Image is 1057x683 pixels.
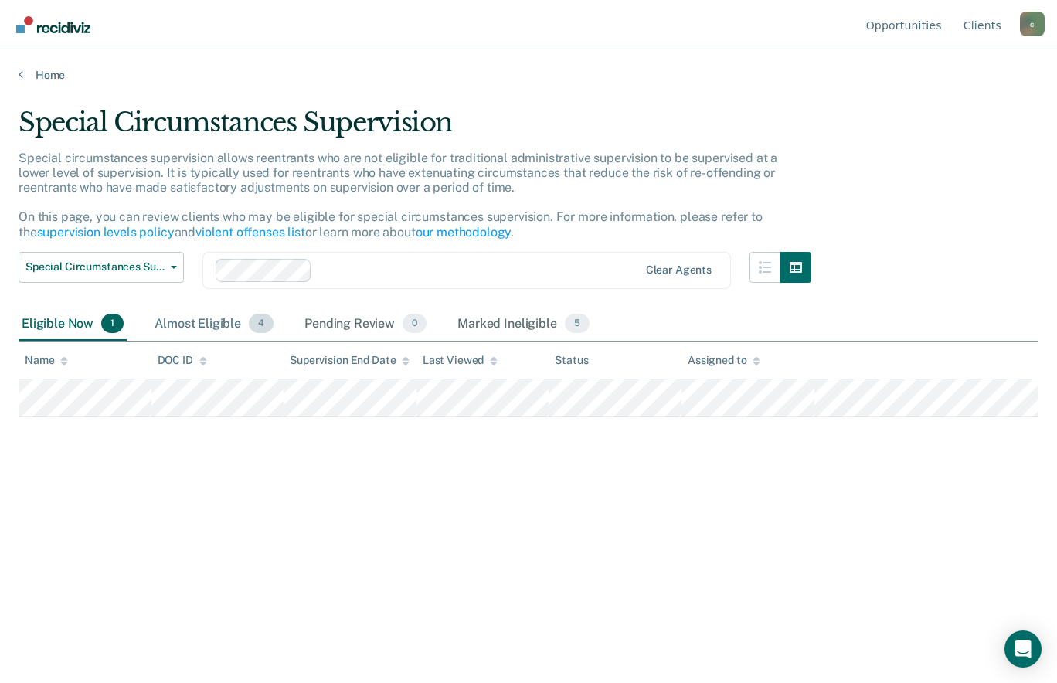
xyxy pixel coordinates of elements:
[195,225,305,240] a: violent offenses list
[37,225,175,240] a: supervision levels policy
[158,354,207,367] div: DOC ID
[25,354,68,367] div: Name
[555,354,588,367] div: Status
[423,354,498,367] div: Last Viewed
[19,252,184,283] button: Special Circumstances Supervision
[101,314,124,334] span: 1
[565,314,590,334] span: 5
[19,68,1038,82] a: Home
[19,151,777,240] p: Special circumstances supervision allows reentrants who are not eligible for traditional administ...
[403,314,427,334] span: 0
[16,16,90,33] img: Recidiviz
[25,260,165,274] span: Special Circumstances Supervision
[1020,12,1045,36] button: Profile dropdown button
[454,308,593,341] div: Marked Ineligible5
[1020,12,1045,36] div: c
[688,354,760,367] div: Assigned to
[249,314,274,334] span: 4
[19,308,127,341] div: Eligible Now1
[416,225,512,240] a: our methodology
[1004,630,1042,668] div: Open Intercom Messenger
[19,107,811,151] div: Special Circumstances Supervision
[151,308,277,341] div: Almost Eligible4
[301,308,430,341] div: Pending Review0
[290,354,410,367] div: Supervision End Date
[646,263,712,277] div: Clear agents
